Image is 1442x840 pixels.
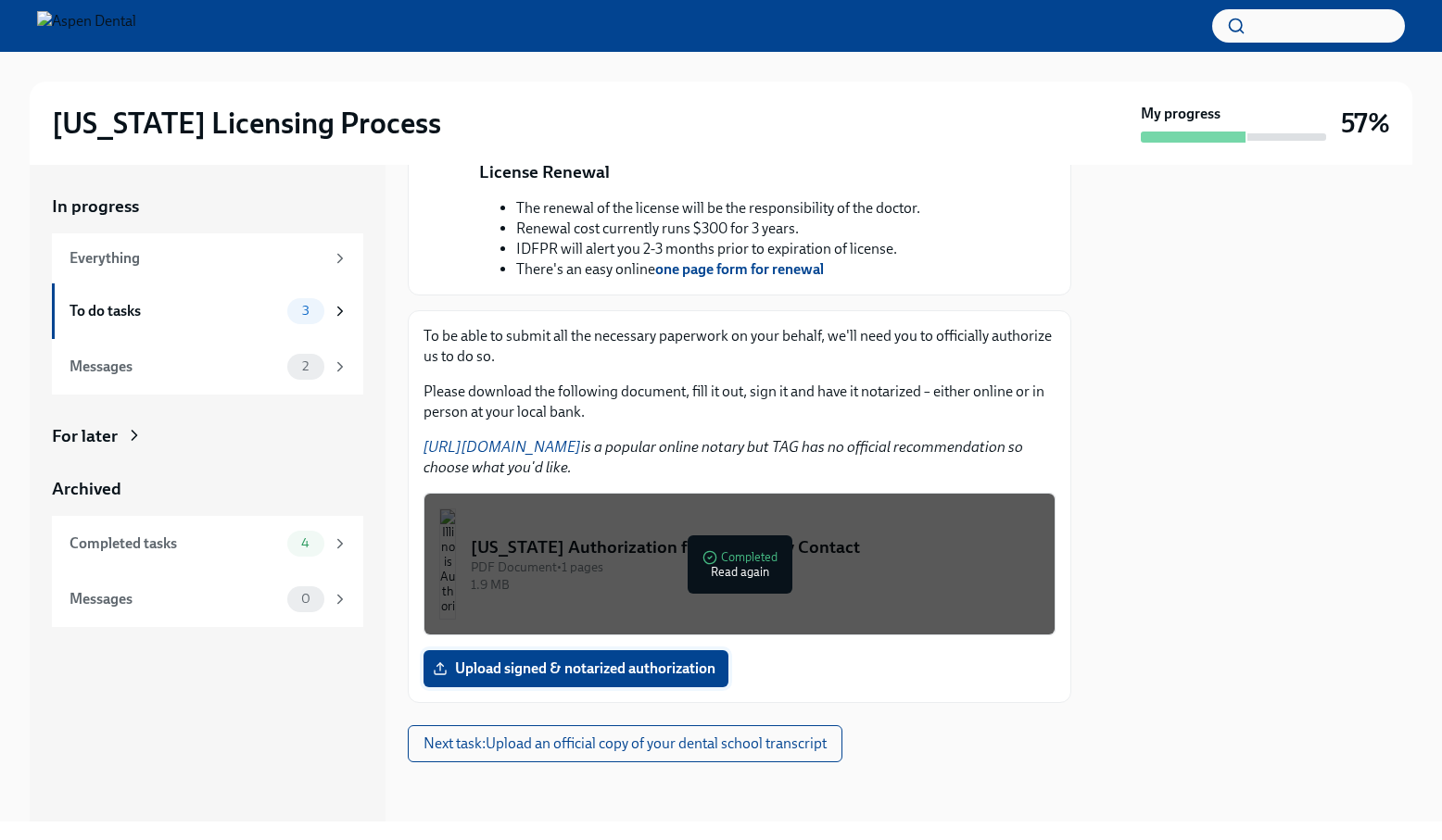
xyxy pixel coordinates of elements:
[1141,104,1221,124] strong: My progress
[52,283,363,339] a: To do tasks3
[70,533,280,554] div: Completed tasks
[516,239,920,259] li: IDFPR will alert you 2-3 months prior to expiration of license.
[52,233,363,283] a: Everything
[52,339,363,395] a: Messages2
[471,535,1040,559] div: [US_STATE] Authorization for Third Party Contact
[52,424,363,448] a: For later
[70,357,280,377] div: Messages
[424,438,1023,476] em: is a popular online notary but TAG has no official recommendation so choose what you'd like.
[408,725,842,762] button: Next task:Upload an official copy of your dental school transcript
[655,260,824,278] a: one page form for renewal
[516,259,920,280] li: There's an easy online
[52,105,441,142] h2: [US_STATE] Licensing Process
[424,382,1056,422] p: Please download the following document, fill it out, sign it and have it notarized – either onlin...
[436,659,715,678] span: Upload signed & notarized authorization
[52,516,363,571] a: Completed tasks4
[471,576,1040,594] div: 1.9 MB
[290,536,321,550] span: 4
[424,438,581,456] a: [URL][DOMAIN_NAME]
[52,424,118,448] div: For later
[52,477,363,501] a: Archived
[37,11,136,41] img: Aspen Dental
[424,493,1056,635] button: [US_STATE] Authorization for Third Party ContactPDF Document•1 pages1.9 MBCompletedRead again
[516,219,920,239] li: Renewal cost currently runs $300 for 3 years.
[424,734,827,753] span: Next task : Upload an official copy of your dental school transcript
[291,304,321,318] span: 3
[479,160,610,184] p: License Renewal
[291,359,320,373] span: 2
[70,589,280,609] div: Messages
[424,326,1056,367] p: To be able to submit all the necessary paperwork on your behalf, we'll need you to officially aut...
[1341,107,1390,140] h3: 57%
[471,558,1040,576] div: PDF Document • 1 pages
[52,194,363,219] a: In progress
[290,592,322,606] span: 0
[424,650,728,687] label: Upload signed & notarized authorization
[516,198,920,219] li: The renewal of the license will be the responsibility of the doctor.
[439,508,456,620] img: Illinois Authorization for Third Party Contact
[70,301,280,321] div: To do tasks
[52,571,363,627] a: Messages0
[70,248,324,269] div: Everything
